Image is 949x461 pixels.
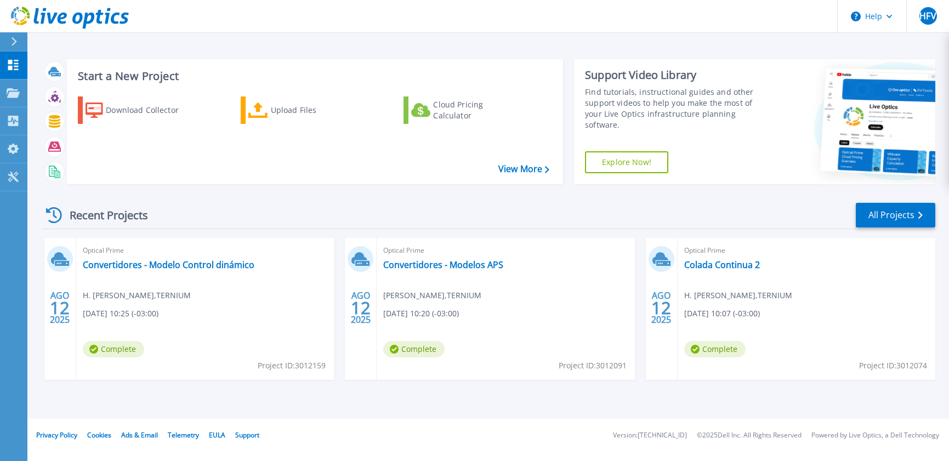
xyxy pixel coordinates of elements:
a: Support [235,430,259,440]
div: Download Collector [106,99,194,121]
div: Upload Files [271,99,359,121]
a: View More [498,164,549,174]
a: EULA [209,430,225,440]
a: All Projects [856,203,935,227]
a: Privacy Policy [36,430,77,440]
span: [DATE] 10:20 (-03:00) [383,308,459,320]
a: Telemetry [168,430,199,440]
a: Explore Now! [585,151,668,173]
span: [DATE] 10:07 (-03:00) [684,308,760,320]
div: Cloud Pricing Calculator [433,99,521,121]
span: [DATE] 10:25 (-03:00) [83,308,158,320]
span: 12 [50,303,70,312]
div: Support Video Library [585,68,768,82]
a: Upload Files [241,96,363,124]
span: Complete [383,341,445,357]
span: H. [PERSON_NAME] , TERNIUM [83,289,191,301]
span: Complete [684,341,746,357]
h3: Start a New Project [78,70,549,82]
div: Find tutorials, instructional guides and other support videos to help you make the most of your L... [585,87,768,130]
a: Convertidores - Modelo Control dinámico [83,259,254,270]
span: Optical Prime [383,244,628,257]
a: Convertidores - Modelos APS [383,259,503,270]
span: Optical Prime [83,244,327,257]
span: 12 [351,303,371,312]
span: Project ID: 3012159 [258,360,326,372]
li: © 2025 Dell Inc. All Rights Reserved [697,432,802,439]
span: Project ID: 3012091 [559,360,627,372]
li: Powered by Live Optics, a Dell Technology [811,432,939,439]
a: Colada Continua 2 [684,259,760,270]
div: AGO 2025 [651,288,672,328]
span: HFV [919,12,936,20]
div: AGO 2025 [350,288,371,328]
a: Cookies [87,430,111,440]
div: Recent Projects [42,202,163,229]
a: Cloud Pricing Calculator [404,96,526,124]
span: Complete [83,341,144,357]
span: Project ID: 3012074 [859,360,927,372]
li: Version: [TECHNICAL_ID] [613,432,687,439]
span: Optical Prime [684,244,929,257]
span: 12 [651,303,671,312]
a: Ads & Email [121,430,158,440]
div: AGO 2025 [49,288,70,328]
span: [PERSON_NAME] , TERNIUM [383,289,481,301]
span: H. [PERSON_NAME] , TERNIUM [684,289,792,301]
a: Download Collector [78,96,200,124]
